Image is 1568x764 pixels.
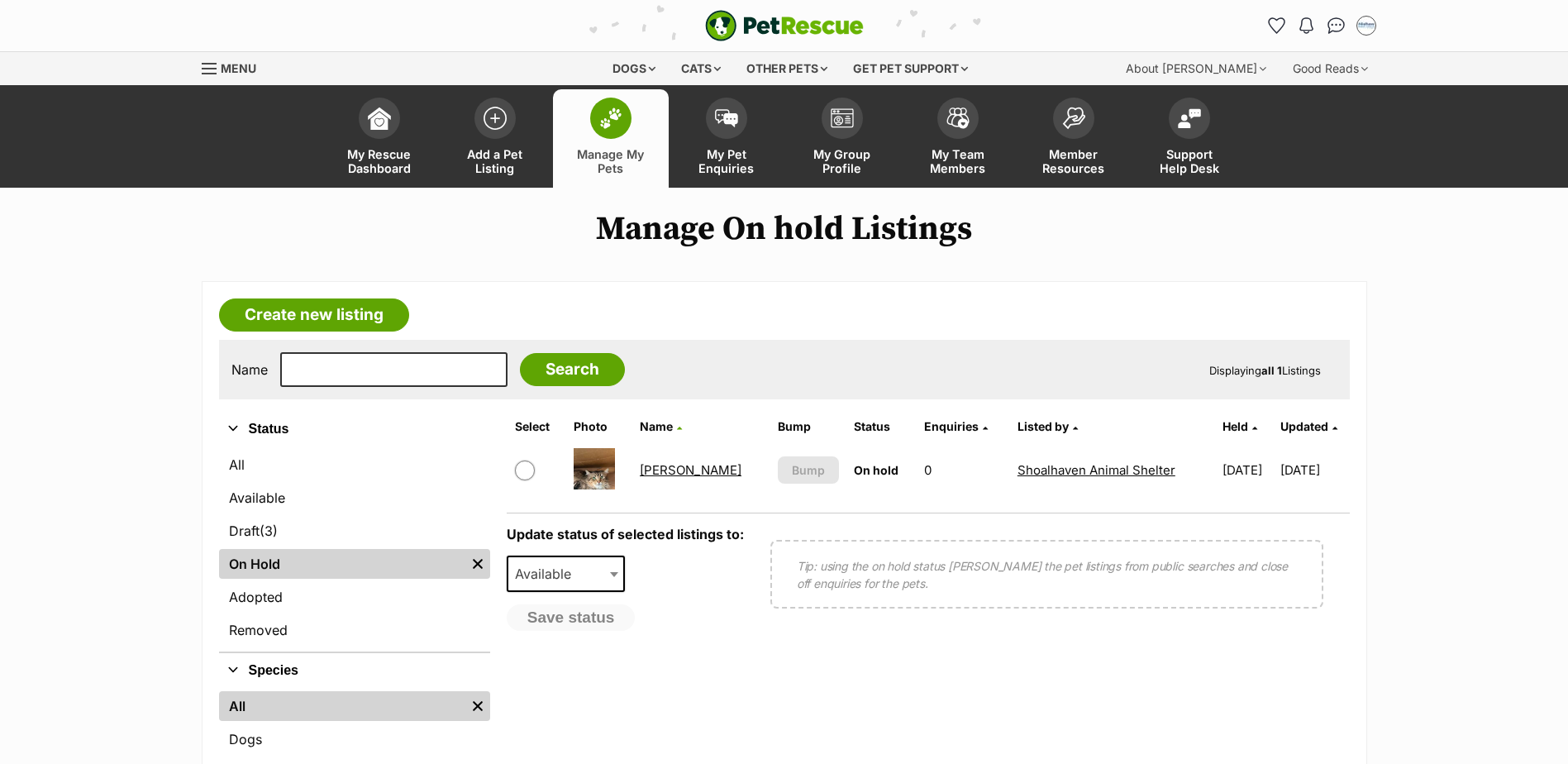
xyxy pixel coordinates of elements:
[202,52,268,82] a: Menu
[797,557,1297,592] p: Tip: using the on hold status [PERSON_NAME] the pet listings from public searches and close off e...
[1323,12,1350,39] a: Conversations
[507,556,626,592] span: Available
[219,660,490,681] button: Species
[508,413,565,440] th: Select
[1037,147,1111,175] span: Member Resources
[1018,462,1175,478] a: Shoalhaven Animal Shelter
[847,413,916,440] th: Status
[900,89,1016,188] a: My Team Members
[640,419,682,433] a: Name
[792,461,825,479] span: Bump
[567,413,631,440] th: Photo
[917,442,1008,499] td: 0
[715,109,738,127] img: pet-enquiries-icon-7e3ad2cf08bfb03b45e93fb7055b45f3efa6380592205ae92323e6603595dc1f.svg
[322,89,437,188] a: My Rescue Dashboard
[1358,17,1375,34] img: Jodie Parnell profile pic
[553,89,669,188] a: Manage My Pets
[484,107,507,130] img: add-pet-listing-icon-0afa8454b4691262ce3f59096e99ab1cd57d4a30225e0717b998d2c9b9846f56.svg
[784,89,900,188] a: My Group Profile
[1264,12,1290,39] a: Favourites
[1264,12,1380,39] ul: Account quick links
[437,89,553,188] a: Add a Pet Listing
[507,526,744,542] label: Update status of selected listings to:
[219,615,490,645] a: Removed
[1281,52,1380,85] div: Good Reads
[599,107,622,129] img: manage-my-pets-icon-02211641906a0b7f246fdf0571729dbe1e7629f14944591b6c1af311fb30b64b.svg
[854,463,898,477] span: On hold
[1016,89,1132,188] a: Member Resources
[705,10,864,41] a: PetRescue
[924,419,988,433] a: Enquiries
[368,107,391,130] img: dashboard-icon-eb2f2d2d3e046f16d808141f083e7271f6b2e854fb5c12c21221c1fb7104beca.svg
[778,456,839,484] button: Bump
[1280,419,1337,433] a: Updated
[219,418,490,440] button: Status
[1209,364,1321,377] span: Displaying Listings
[574,147,648,175] span: Manage My Pets
[1062,107,1085,129] img: member-resources-icon-8e73f808a243e03378d46382f2149f9095a855e16c252ad45f914b54edf8863c.svg
[669,89,784,188] a: My Pet Enquiries
[508,562,588,585] span: Available
[805,147,879,175] span: My Group Profile
[831,108,854,128] img: group-profile-icon-3fa3cf56718a62981997c0bc7e787c4b2cf8bcc04b72c1350f741eb67cf2f40e.svg
[1114,52,1278,85] div: About [PERSON_NAME]
[1222,419,1248,433] span: Held
[219,724,490,754] a: Dogs
[924,419,979,433] span: translation missing: en.admin.listings.index.attributes.enquiries
[219,298,409,332] a: Create new listing
[1294,12,1320,39] button: Notifications
[219,450,490,480] a: All
[1280,442,1348,499] td: [DATE]
[1261,364,1282,377] strong: all 1
[841,52,979,85] div: Get pet support
[705,10,864,41] img: logo-e224e6f780fb5917bec1dbf3a21bbac754714ae5b6737aabdf751b685950b380.svg
[1353,12,1380,39] button: My account
[771,413,846,440] th: Bump
[219,516,490,546] a: Draft
[1222,419,1257,433] a: Held
[219,549,465,579] a: On Hold
[689,147,764,175] span: My Pet Enquiries
[1327,17,1345,34] img: chat-41dd97257d64d25036548639549fe6c8038ab92f7586957e7f3b1b290dea8141.svg
[260,521,278,541] span: (3)
[219,446,490,652] div: Status
[921,147,995,175] span: My Team Members
[1132,89,1247,188] a: Support Help Desk
[221,61,256,75] span: Menu
[670,52,732,85] div: Cats
[465,549,490,579] a: Remove filter
[1216,442,1279,499] td: [DATE]
[520,353,625,386] input: Search
[507,604,636,631] button: Save status
[219,691,465,721] a: All
[458,147,532,175] span: Add a Pet Listing
[1018,419,1078,433] a: Listed by
[219,582,490,612] a: Adopted
[640,419,673,433] span: Name
[735,52,839,85] div: Other pets
[231,362,268,377] label: Name
[946,107,970,129] img: team-members-icon-5396bd8760b3fe7c0b43da4ab00e1e3bb1a5d9ba89233759b79545d2d3fc5d0d.svg
[1299,17,1313,34] img: notifications-46538b983faf8c2785f20acdc204bb7945ddae34d4c08c2a6579f10ce5e182be.svg
[1178,108,1201,128] img: help-desk-icon-fdf02630f3aa405de69fd3d07c3f3aa587a6932b1a1747fa1d2bba05be0121f9.svg
[1152,147,1227,175] span: Support Help Desk
[465,691,490,721] a: Remove filter
[601,52,667,85] div: Dogs
[219,483,490,513] a: Available
[342,147,417,175] span: My Rescue Dashboard
[1280,419,1328,433] span: Updated
[640,462,741,478] a: [PERSON_NAME]
[1018,419,1069,433] span: Listed by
